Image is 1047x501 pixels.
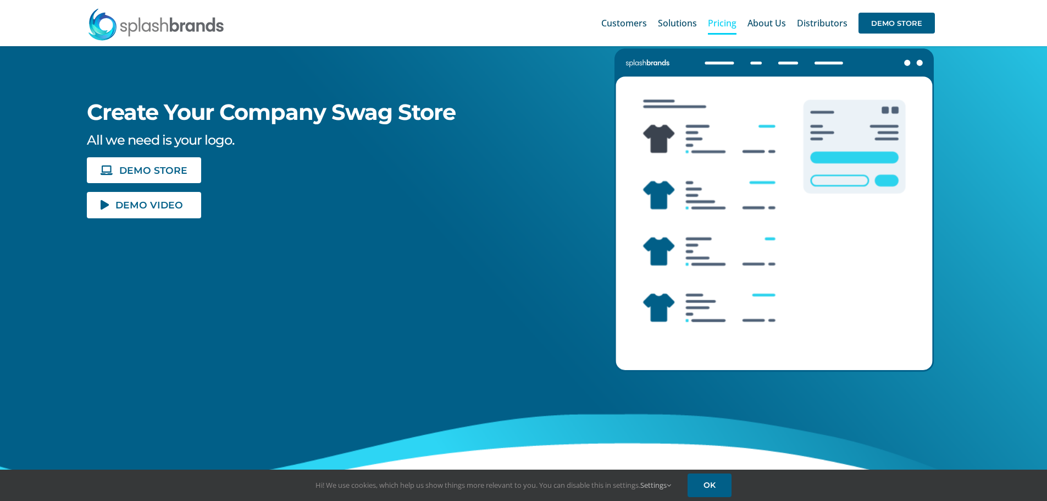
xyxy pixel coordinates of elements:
a: DEMO STORE [858,5,935,41]
a: OK [688,474,732,497]
span: DEMO VIDEO [115,200,183,210]
span: DEMO STORE [119,166,187,175]
a: DEMO STORE [87,157,201,183]
span: Pricing [708,19,736,27]
span: Customers [601,19,647,27]
a: Distributors [797,5,847,41]
nav: Main Menu Sticky [601,5,935,41]
a: Pricing [708,5,736,41]
a: Settings [640,480,671,490]
span: Create Your Company Swag Store [87,98,456,125]
a: Customers [601,5,647,41]
img: SplashBrands.com Logo [87,8,225,41]
span: Distributors [797,19,847,27]
span: Solutions [658,19,697,27]
span: Hi! We use cookies, which help us show things more relevant to you. You can disable this in setti... [315,480,671,490]
span: About Us [747,19,786,27]
span: DEMO STORE [858,13,935,34]
span: All we need is your logo. [87,132,234,148]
